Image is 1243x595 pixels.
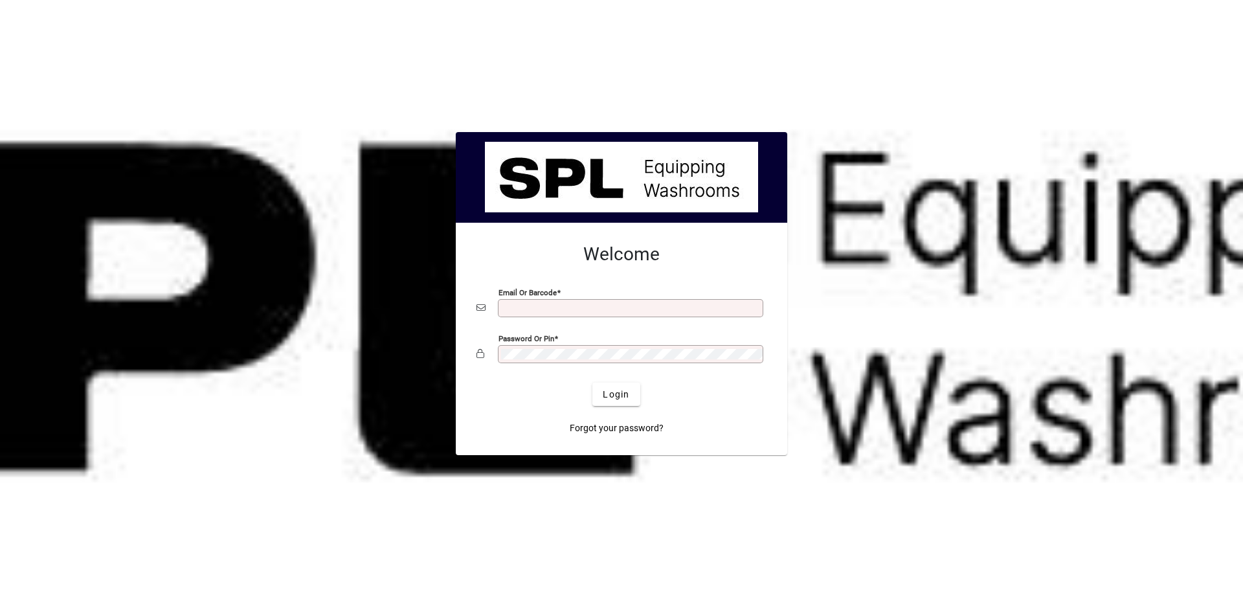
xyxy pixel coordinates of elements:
[570,421,664,435] span: Forgot your password?
[603,388,629,401] span: Login
[476,243,767,265] h2: Welcome
[498,334,554,343] mat-label: Password or Pin
[498,288,557,297] mat-label: Email or Barcode
[592,383,640,406] button: Login
[565,416,669,440] a: Forgot your password?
